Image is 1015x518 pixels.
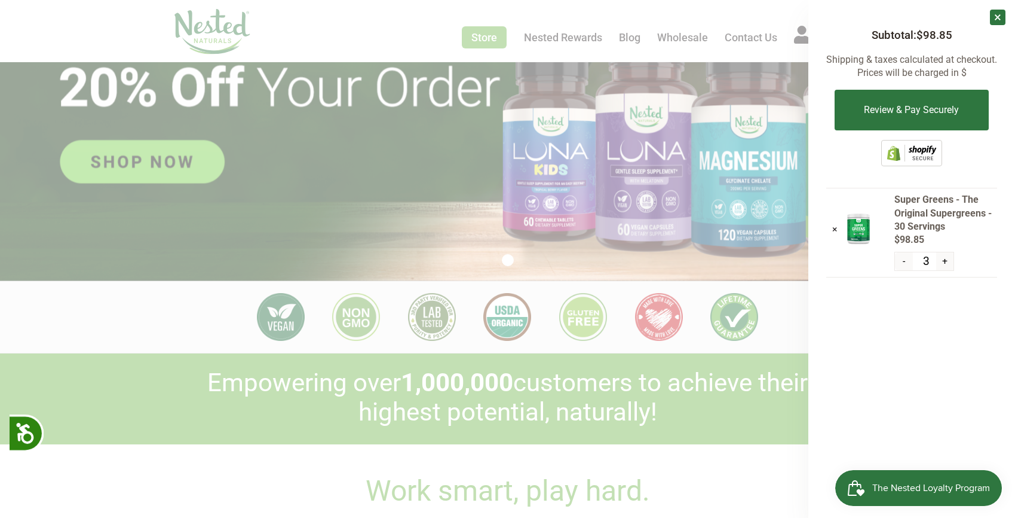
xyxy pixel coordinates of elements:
a: × [832,224,838,235]
a: × [990,10,1005,25]
img: Shopify secure badge [881,140,942,166]
button: Review & Pay Securely [835,90,988,130]
span: $98.85 [894,233,997,246]
button: - [895,252,912,270]
iframe: Button to open loyalty program pop-up [835,470,1003,506]
h3: Subtotal: [826,29,997,42]
p: Shipping & taxes calculated at checkout. Prices will be charged in $ [826,53,997,80]
a: This online store is secured by Shopify [881,157,942,169]
img: Super Greens - The Original Supergreens - 30 Servings [844,211,873,245]
span: $98.85 [916,29,952,42]
span: Super Greens - The Original Supergreens - 30 Servings [894,193,997,233]
button: + [936,252,953,270]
